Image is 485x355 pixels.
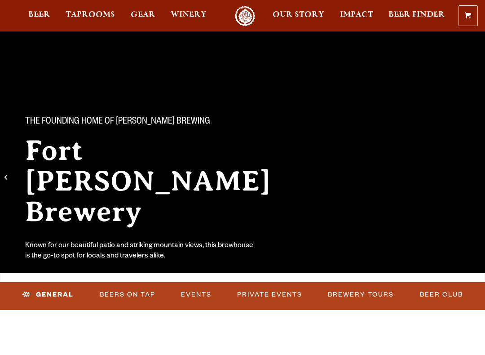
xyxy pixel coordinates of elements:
[66,11,115,18] span: Taprooms
[28,11,50,18] span: Beer
[18,284,77,305] a: General
[165,6,212,26] a: Winery
[125,6,161,26] a: Gear
[25,116,210,128] span: The Founding Home of [PERSON_NAME] Brewing
[334,6,379,26] a: Impact
[171,11,207,18] span: Winery
[25,241,255,262] div: Known for our beautiful patio and striking mountain views, this brewhouse is the go-to spot for l...
[416,284,467,305] a: Beer Club
[228,6,262,26] a: Odell Home
[383,6,451,26] a: Beer Finder
[177,284,215,305] a: Events
[22,6,56,26] a: Beer
[60,6,121,26] a: Taprooms
[340,11,373,18] span: Impact
[273,11,324,18] span: Our Story
[96,284,159,305] a: Beers on Tap
[388,11,445,18] span: Beer Finder
[131,11,155,18] span: Gear
[267,6,330,26] a: Our Story
[324,284,397,305] a: Brewery Tours
[234,284,306,305] a: Private Events
[25,135,305,227] h2: Fort [PERSON_NAME] Brewery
